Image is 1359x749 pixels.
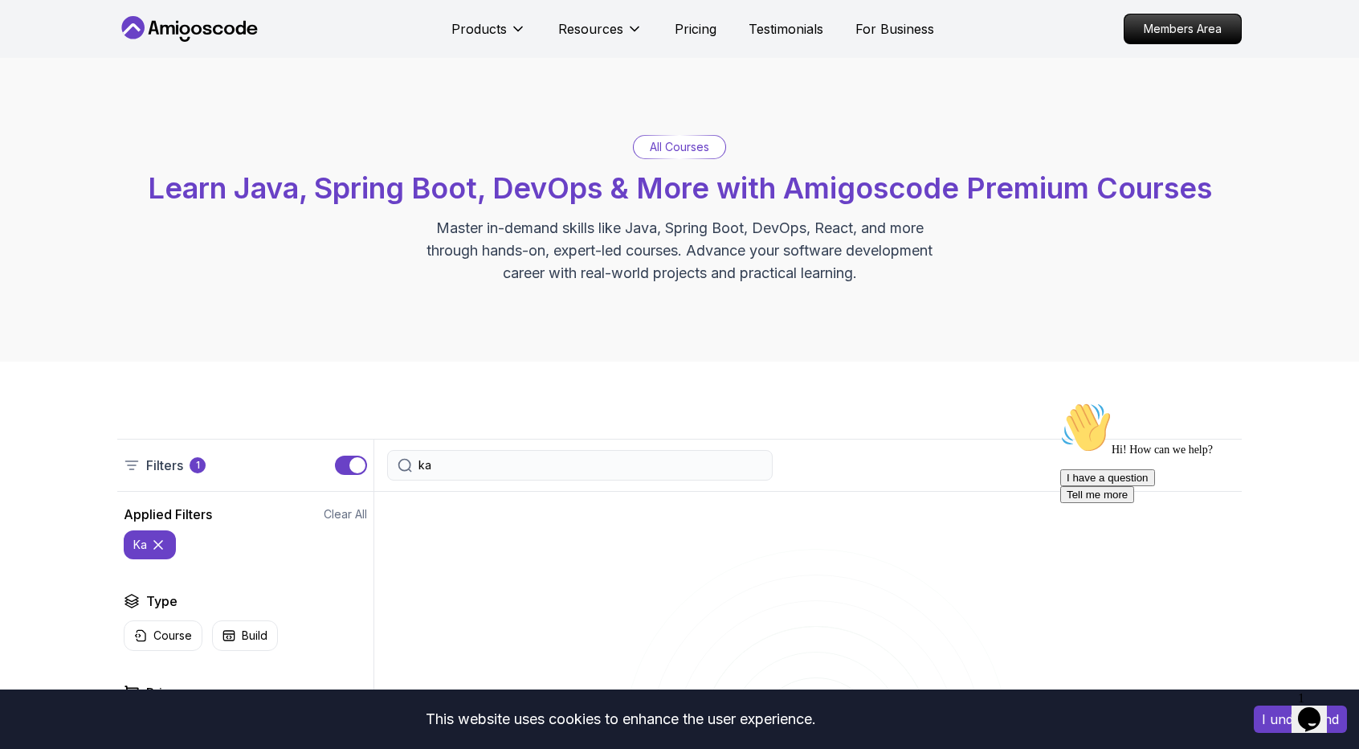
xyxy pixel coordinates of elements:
button: I have a question [6,74,101,91]
input: Search Java, React, Spring boot ... [418,457,762,473]
p: Products [451,19,507,39]
button: Resources [558,19,643,51]
h2: Applied Filters [124,505,212,524]
button: Clear All [324,506,367,522]
p: Members Area [1124,14,1241,43]
a: Members Area [1124,14,1242,44]
p: All Courses [650,139,709,155]
p: Master in-demand skills like Java, Spring Boot, DevOps, React, and more through hands-on, expert-... [410,217,949,284]
button: Course [124,620,202,651]
a: For Business [855,19,934,39]
button: ka [124,530,176,559]
button: Build [212,620,278,651]
p: Course [153,628,192,644]
p: ka [133,537,147,553]
button: Tell me more [6,91,80,108]
iframe: chat widget [1292,685,1343,733]
a: Testimonials [749,19,823,39]
span: Learn Java, Spring Boot, DevOps & More with Amigoscode Premium Courses [148,170,1212,206]
iframe: chat widget [1054,395,1343,677]
button: Products [451,19,526,51]
span: Hi! How can we help? [6,48,159,60]
p: Build [242,628,267,644]
h2: Price [146,683,178,702]
p: Filters [146,456,183,475]
p: Resources [558,19,623,39]
p: 1 [196,459,200,472]
img: :wave: [6,6,58,58]
h2: Type [146,591,178,611]
div: This website uses cookies to enhance the user experience. [12,702,1230,737]
a: Pricing [675,19,716,39]
div: 👋Hi! How can we help?I have a questionTell me more [6,6,296,108]
button: Accept cookies [1254,706,1347,733]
